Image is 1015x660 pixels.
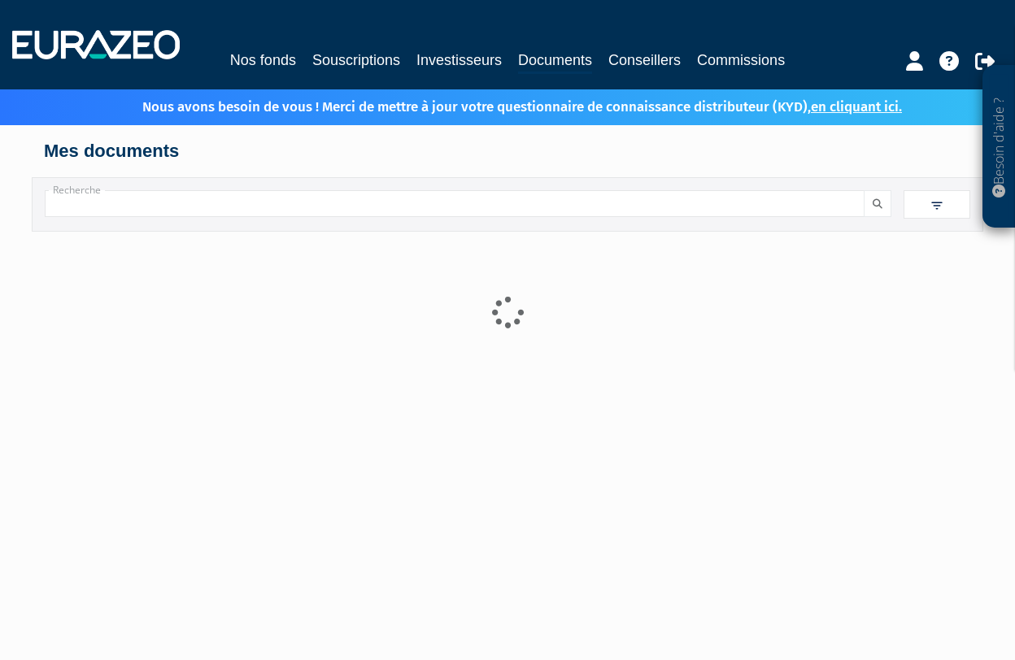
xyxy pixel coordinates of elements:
a: Nos fonds [230,49,296,72]
a: Conseillers [608,49,681,72]
a: en cliquant ici. [811,98,902,115]
a: Commissions [697,49,785,72]
img: 1732889491-logotype_eurazeo_blanc_rvb.png [12,30,180,59]
h4: Mes documents [44,141,971,161]
input: Recherche [45,190,865,217]
p: Nous avons besoin de vous ! Merci de mettre à jour votre questionnaire de connaissance distribute... [95,93,902,117]
a: Documents [518,49,592,74]
a: Investisseurs [416,49,502,72]
a: Souscriptions [312,49,400,72]
p: Besoin d'aide ? [990,74,1008,220]
img: filter.svg [930,198,944,213]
